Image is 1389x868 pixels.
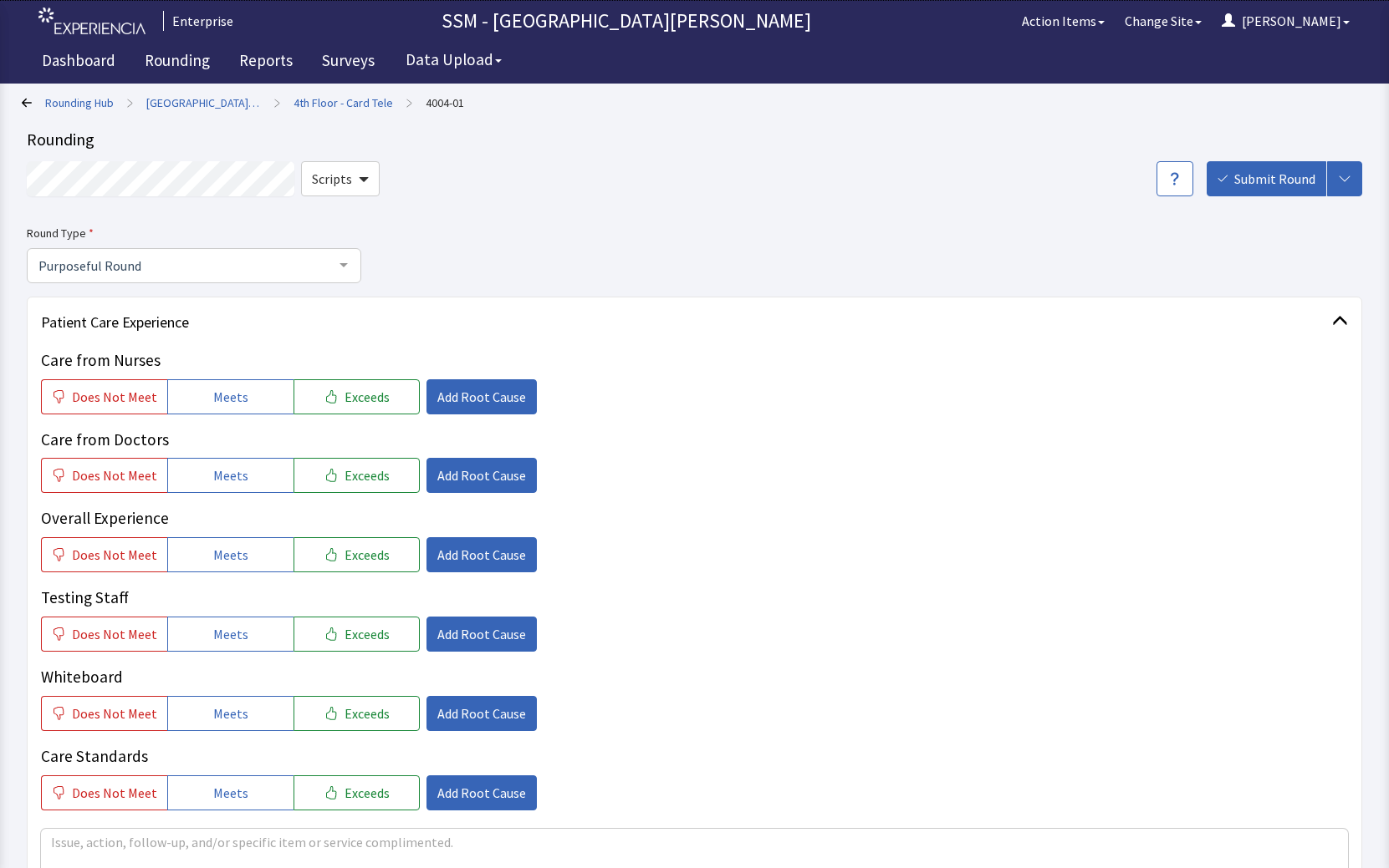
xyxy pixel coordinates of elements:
span: > [127,86,133,119]
button: Does Not Meet [41,458,167,493]
button: Action Items [1012,4,1115,38]
span: Patient Care Experience [41,311,1332,334]
span: Add Root Cause [437,624,526,644]
span: Meets [213,545,248,565]
button: Add Root Cause [426,379,537,414]
button: Does Not Meet [41,696,167,731]
span: Exceeds [345,387,390,407]
label: Round Type [27,223,361,243]
button: Exceeds [294,617,420,652]
a: 4th Floor - Card Tele [294,94,393,111]
button: Exceeds [294,775,420,810]
span: Exceeds [345,624,390,644]
a: Surveys [309,42,387,84]
button: Does Not Meet [41,537,167,572]
p: Testing Staff [41,586,1348,610]
button: Meets [167,537,294,572]
span: Exceeds [345,465,390,485]
button: [PERSON_NAME] [1212,4,1360,38]
a: Rounding Hub [45,94,114,111]
span: Add Root Cause [437,465,526,485]
p: Whiteboard [41,665,1348,689]
button: Add Root Cause [426,458,537,493]
span: Exceeds [345,703,390,723]
span: Does Not Meet [72,387,157,407]
button: Meets [167,458,294,493]
span: Does Not Meet [72,783,157,803]
button: Does Not Meet [41,775,167,810]
button: Exceeds [294,696,420,731]
button: Exceeds [294,458,420,493]
span: Submit Round [1234,169,1315,189]
p: Care from Nurses [41,348,1348,373]
button: Change Site [1115,4,1212,38]
span: Add Root Cause [437,703,526,723]
span: Meets [213,465,248,485]
button: Does Not Meet [41,379,167,414]
img: experiencia_logo.png [38,8,146,35]
span: Meets [213,387,248,407]
p: Care from Doctors [41,428,1348,452]
button: Data Upload [396,44,512,75]
p: SSM - [GEOGRAPHIC_DATA][PERSON_NAME] [240,8,1012,34]
span: Scripts [312,169,352,189]
a: [GEOGRAPHIC_DATA][PERSON_NAME] [146,94,261,111]
span: Exceeds [345,545,390,565]
span: Does Not Meet [72,465,157,485]
span: Does Not Meet [72,545,157,565]
span: > [406,86,412,119]
button: Exceeds [294,537,420,572]
span: Meets [213,783,248,803]
span: Exceeds [345,783,390,803]
span: Add Root Cause [437,783,526,803]
a: 4004-01 [426,94,464,111]
span: Does Not Meet [72,624,157,644]
span: Meets [213,624,248,644]
p: Care Standards [41,744,1348,769]
span: Purposeful Round [34,256,327,274]
button: Add Root Cause [426,696,537,731]
span: Does Not Meet [72,703,157,723]
a: Rounding [132,42,222,84]
button: Scripts [301,161,380,196]
button: Submit Round [1207,161,1326,196]
button: Meets [167,379,294,414]
a: Dashboard [29,42,128,84]
p: Overall Experience [41,506,1348,530]
button: Meets [167,696,294,731]
span: Add Root Cause [437,545,526,565]
div: Enterprise [163,11,233,31]
button: Add Root Cause [426,775,537,810]
span: Meets [213,703,248,723]
button: Meets [167,617,294,652]
button: Add Root Cause [426,617,537,652]
button: Exceeds [294,379,420,414]
button: Add Root Cause [426,537,537,572]
button: Does Not Meet [41,617,167,652]
div: Rounding [27,128,1362,151]
span: > [274,86,280,119]
a: Reports [227,42,305,84]
button: Meets [167,775,294,810]
span: Add Root Cause [437,387,526,407]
